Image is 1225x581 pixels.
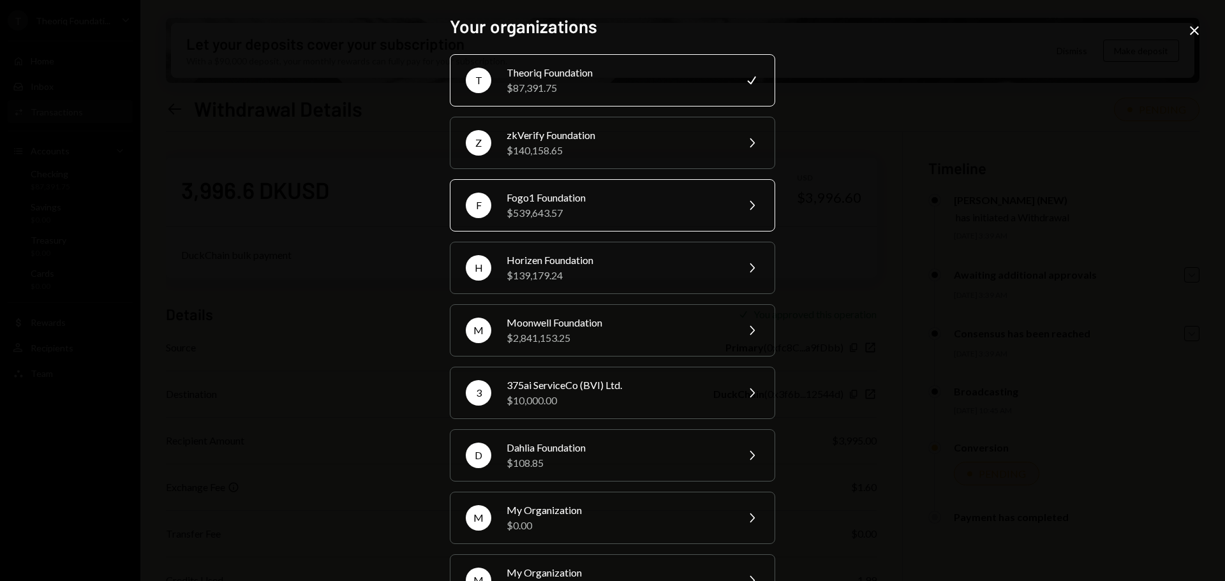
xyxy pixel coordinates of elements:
div: My Organization [507,565,729,580]
div: $108.85 [507,455,729,471]
div: Z [466,130,491,156]
button: DDahlia Foundation$108.85 [450,429,775,482]
div: Horizen Foundation [507,253,729,268]
div: Theoriq Foundation [507,65,729,80]
div: $139,179.24 [507,268,729,283]
button: ZzkVerify Foundation$140,158.65 [450,117,775,169]
div: Fogo1 Foundation [507,190,729,205]
div: Dahlia Foundation [507,440,729,455]
div: $87,391.75 [507,80,729,96]
div: $0.00 [507,518,729,533]
div: $10,000.00 [507,393,729,408]
div: My Organization [507,503,729,518]
div: 375ai ServiceCo (BVI) Ltd. [507,378,729,393]
button: FFogo1 Foundation$539,643.57 [450,179,775,232]
h2: Your organizations [450,14,775,39]
div: zkVerify Foundation [507,128,729,143]
div: $539,643.57 [507,205,729,221]
div: F [466,193,491,218]
button: MMy Organization$0.00 [450,492,775,544]
div: D [466,443,491,468]
div: H [466,255,491,281]
div: 3 [466,380,491,406]
button: 3375ai ServiceCo (BVI) Ltd.$10,000.00 [450,367,775,419]
button: HHorizen Foundation$139,179.24 [450,242,775,294]
div: $2,841,153.25 [507,330,729,346]
button: TTheoriq Foundation$87,391.75 [450,54,775,107]
div: Moonwell Foundation [507,315,729,330]
div: T [466,68,491,93]
div: M [466,505,491,531]
div: $140,158.65 [507,143,729,158]
button: MMoonwell Foundation$2,841,153.25 [450,304,775,357]
div: M [466,318,491,343]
